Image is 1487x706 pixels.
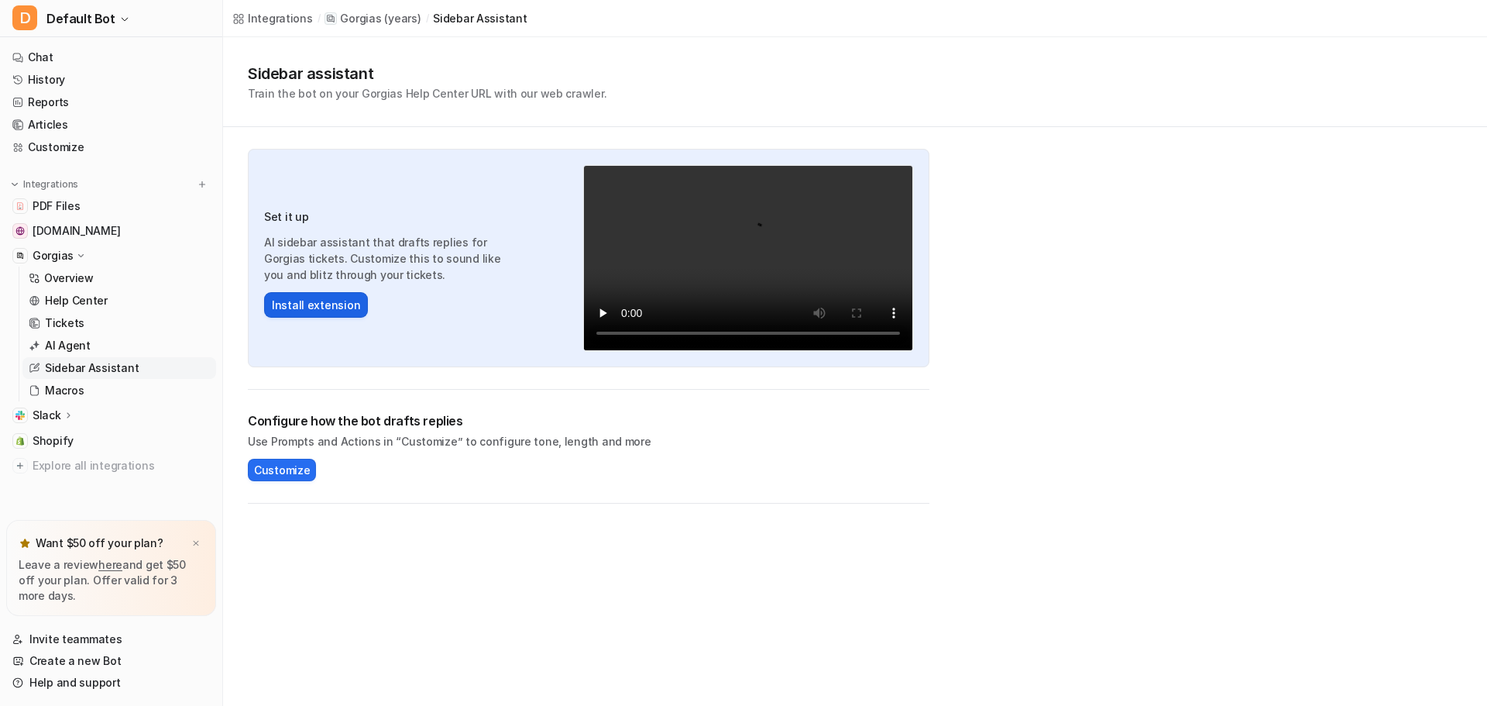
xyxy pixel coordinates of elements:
[583,165,913,351] video: Your browser does not support the video tag.
[248,10,313,26] div: Integrations
[33,198,80,214] span: PDF Files
[98,558,122,571] a: here
[318,12,321,26] span: /
[248,412,929,430] h2: Configure how the bot drafts replies
[45,315,84,331] p: Tickets
[6,136,216,158] a: Customize
[12,458,28,474] img: explore all integrations
[44,9,69,33] img: Profile image for Operator
[46,8,115,29] span: Default Bot
[232,10,313,26] a: Integrations
[33,433,74,449] span: Shopify
[38,274,131,287] b: under 12 hours
[384,11,421,26] p: ( years )
[264,234,518,283] p: AI sidebar assistant that drafts replies for Gorgias tickets. Customize this to sound like you an...
[15,436,25,446] img: Shopify
[22,312,216,334] a: Tickets
[68,98,285,159] div: Hi there - I had a call with [PERSON_NAME] this morning and I really need him to send the doc tha...
[264,292,368,318] button: Install extension
[22,335,216,356] a: AI Agent
[45,360,139,376] p: Sidebar Assistant
[45,338,91,353] p: AI Agent
[15,201,25,211] img: PDF Files
[33,453,210,478] span: Explore all integrations
[266,501,290,526] button: Send a message…
[340,11,381,26] p: Gorgias
[248,459,316,481] button: Customize
[22,290,216,312] a: Help Center
[33,408,61,423] p: Slack
[9,179,20,190] img: expand menu
[33,223,120,239] span: [DOMAIN_NAME]
[433,10,527,26] a: sidebar assistant
[264,208,518,225] h3: Set it up
[25,190,242,250] div: You’ll get replies here and in your email: ✉️
[6,650,216,672] a: Create a new Bot
[15,226,25,236] img: help.years.com
[25,301,111,311] div: Operator • 2h ago
[6,629,216,650] a: Invite teammates
[24,508,36,520] button: Emoji picker
[248,85,606,102] p: Train the bot on your Gorgias Help Center URL with our web crawler.
[19,537,31,549] img: star
[6,430,216,452] a: ShopifyShopify
[15,411,25,420] img: Slack
[6,177,83,192] button: Integrations
[23,178,78,191] p: Integrations
[75,15,130,26] h1: Operator
[6,455,216,477] a: Explore all integrations
[6,91,216,113] a: Reports
[6,672,216,694] a: Help and support
[12,181,254,298] div: You’ll get replies here and in your email:✉️[EMAIL_ADDRESS][DOMAIN_NAME]Our usual reply time🕒unde...
[25,259,242,289] div: Our usual reply time 🕒
[22,357,216,379] a: Sidebar Assistant
[12,89,297,181] div: geoff@years.com says…
[36,536,163,551] p: Want $50 off your plan?
[242,6,272,36] button: Home
[325,11,421,26] a: Gorgias(years)
[33,248,74,263] p: Gorgias
[254,462,310,478] span: Customize
[426,12,429,26] span: /
[49,508,61,520] button: Gif picker
[248,433,929,449] p: Use Prompts and Actions in “Customize” to configure tone, length and more
[22,380,216,401] a: Macros
[272,6,300,34] div: Close
[25,222,148,250] b: [EMAIL_ADDRESS][DOMAIN_NAME]
[44,270,94,286] p: Overview
[197,179,208,190] img: menu_add.svg
[45,383,84,398] p: Macros
[45,293,108,308] p: Help Center
[10,6,39,36] button: go back
[74,508,86,520] button: Upload attachment
[6,69,216,91] a: History
[6,46,216,68] a: Chat
[15,251,25,260] img: Gorgias
[6,220,216,242] a: help.years.com[DOMAIN_NAME]
[12,5,37,30] span: D
[6,195,216,217] a: PDF FilesPDF Files
[56,89,297,168] div: Hi there - I had a call with [PERSON_NAME] this morning and I really need him to send the doc tha...
[6,114,216,136] a: Articles
[12,181,297,332] div: Operator says…
[19,557,204,604] p: Leave a review and get $50 off your plan. Offer valid for 3 more days.
[22,267,216,289] a: Overview
[191,539,201,549] img: x
[13,475,297,501] textarea: Message…
[248,62,606,85] h1: Sidebar assistant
